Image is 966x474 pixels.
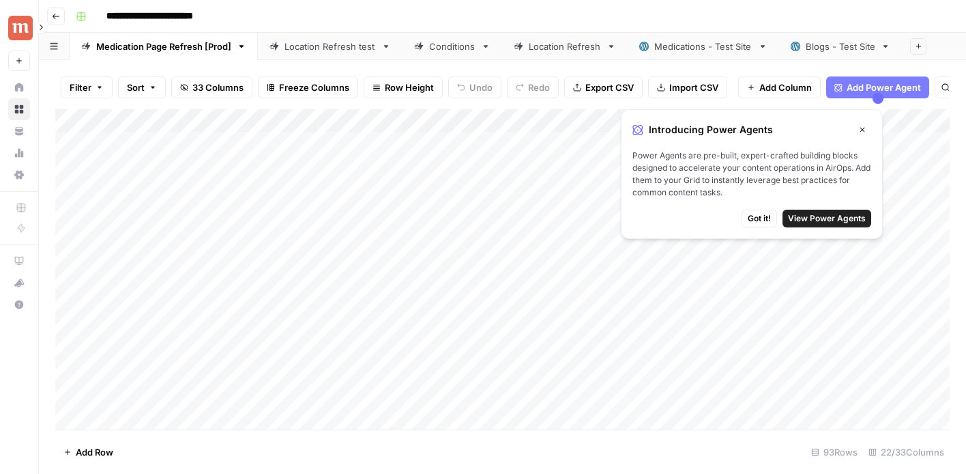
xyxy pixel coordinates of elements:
[759,81,812,94] span: Add Column
[826,76,929,98] button: Add Power Agent
[585,81,634,94] span: Export CSV
[55,441,121,463] button: Add Row
[70,81,91,94] span: Filter
[8,142,30,164] a: Usage
[258,76,358,98] button: Freeze Columns
[806,40,875,53] div: Blogs - Test Site
[171,76,252,98] button: 33 Columns
[863,441,950,463] div: 22/33 Columns
[279,81,349,94] span: Freeze Columns
[502,33,628,60] a: Location Refresh
[9,273,29,293] div: What's new?
[385,81,434,94] span: Row Height
[76,445,113,459] span: Add Row
[8,272,30,294] button: What's new?
[8,11,30,45] button: Workspace: Maple
[632,150,871,199] span: Power Agents are pre-built, expert-crafted building blocks designed to accelerate your content op...
[118,76,166,98] button: Sort
[738,76,821,98] button: Add Column
[284,40,376,53] div: Location Refresh test
[127,81,145,94] span: Sort
[258,33,402,60] a: Location Refresh test
[8,76,30,98] a: Home
[779,33,902,60] a: Blogs - Test Site
[788,212,866,225] span: View Power Agents
[528,81,550,94] span: Redo
[564,76,643,98] button: Export CSV
[364,76,443,98] button: Row Height
[847,81,921,94] span: Add Power Agent
[402,33,502,60] a: Conditions
[448,76,501,98] button: Undo
[507,76,559,98] button: Redo
[669,81,718,94] span: Import CSV
[8,250,30,272] a: AirOps Academy
[70,33,258,60] a: Medication Page Refresh [Prod]
[8,164,30,186] a: Settings
[782,210,871,227] button: View Power Agents
[742,210,777,227] button: Got it!
[8,120,30,142] a: Your Data
[469,81,493,94] span: Undo
[96,40,231,53] div: Medication Page Refresh [Prod]
[632,121,871,139] div: Introducing Power Agents
[8,98,30,120] a: Browse
[529,40,601,53] div: Location Refresh
[8,294,30,316] button: Help + Support
[628,33,779,60] a: Medications - Test Site
[8,16,33,40] img: Maple Logo
[806,441,863,463] div: 93 Rows
[61,76,113,98] button: Filter
[654,40,752,53] div: Medications - Test Site
[429,40,475,53] div: Conditions
[192,81,244,94] span: 33 Columns
[748,212,771,225] span: Got it!
[648,76,727,98] button: Import CSV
